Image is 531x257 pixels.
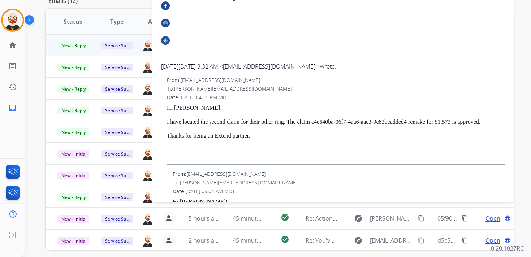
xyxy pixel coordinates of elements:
[142,147,154,160] img: agent-avatar
[189,214,221,222] span: 5 hours ago
[354,214,363,223] mat-icon: explore
[142,234,154,246] img: agent-avatar
[101,237,142,245] span: Service Support
[165,236,174,245] mat-icon: person_remove
[8,62,17,70] mat-icon: list_alt
[142,61,154,73] img: agent-avatar
[101,107,142,114] span: Service Support
[161,1,170,10] img: circle.png
[101,64,142,71] span: Service Support
[148,17,173,26] span: Assignee
[101,193,142,201] span: Service Support
[57,64,90,71] span: New - Reply
[185,188,235,195] span: [DATE] 09:04 AM MDT
[173,179,505,186] div: To:
[57,193,90,201] span: New - Reply
[462,215,468,222] mat-icon: content_copy
[3,10,23,30] img: avatar
[142,104,154,116] img: agent-avatar
[8,104,17,112] mat-icon: inbox
[161,62,505,71] div: [DATE][DATE] 3:32 AM < > wrote:
[165,214,174,223] mat-icon: person_remove
[57,237,91,245] span: New - Initial
[57,128,90,136] span: New - Reply
[8,83,17,91] mat-icon: history
[370,214,414,223] span: [PERSON_NAME][EMAIL_ADDRESS][DOMAIN_NAME]
[485,236,500,245] span: Open
[167,132,505,139] p: Thanks for being an Extend partner.
[161,19,170,27] img: circle.png
[110,17,124,26] span: Type
[174,85,292,92] span: [PERSON_NAME][EMAIL_ADDRESS][DOMAIN_NAME]
[101,85,142,93] span: Service Support
[142,82,154,95] img: agent-avatar
[142,169,154,181] img: agent-avatar
[504,215,511,222] mat-icon: language
[57,172,91,179] span: New - Initial
[418,215,424,222] mat-icon: content_copy
[142,191,154,203] img: agent-avatar
[167,77,505,84] div: From:
[418,237,424,244] mat-icon: content_copy
[142,126,154,138] img: agent-avatar
[354,236,363,245] mat-icon: explore
[101,172,142,179] span: Service Support
[101,42,142,49] span: Service Support
[491,244,524,253] p: 0.20.1027RC
[180,94,229,101] span: [DATE] 04:01 PM MDT
[57,107,90,114] span: New - Reply
[161,36,170,45] img: circle.png
[167,119,505,125] p: I have located the second claim for their other ring. The claim c4e640ba-06f7-4aa6-aac3-9c83beadd...
[57,42,90,49] span: New - Reply
[173,170,505,178] div: From:
[186,170,266,177] span: [EMAIL_ADDRESS][DOMAIN_NAME]
[281,213,289,222] mat-icon: check_circle
[101,128,142,136] span: Service Support
[142,39,154,51] img: agent-avatar
[167,105,505,111] p: Hi [PERSON_NAME]!
[223,62,315,70] a: [EMAIL_ADDRESS][DOMAIN_NAME]
[64,17,82,26] span: Status
[281,235,289,244] mat-icon: check_circle
[189,236,221,244] span: 2 hours ago
[57,215,91,223] span: New - Initial
[233,236,275,244] span: 45 minutes ago
[57,150,91,158] span: New - Initial
[233,214,275,222] span: 45 minutes ago
[167,94,505,101] div: Date:
[173,199,505,205] p: Hi [PERSON_NAME]!
[167,85,505,92] div: To:
[485,214,500,223] span: Open
[180,179,297,186] span: [PERSON_NAME][EMAIL_ADDRESS][DOMAIN_NAME]
[101,215,142,223] span: Service Support
[8,41,17,49] mat-icon: home
[181,77,260,83] span: [EMAIL_ADDRESS][DOMAIN_NAME]
[504,237,511,244] mat-icon: language
[370,236,414,245] span: [EMAIL_ADDRESS][DOMAIN_NAME]
[142,212,154,225] img: agent-avatar
[101,150,142,158] span: Service Support
[173,188,505,195] div: Date:
[57,85,90,93] span: New - Reply
[462,237,468,244] mat-icon: content_copy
